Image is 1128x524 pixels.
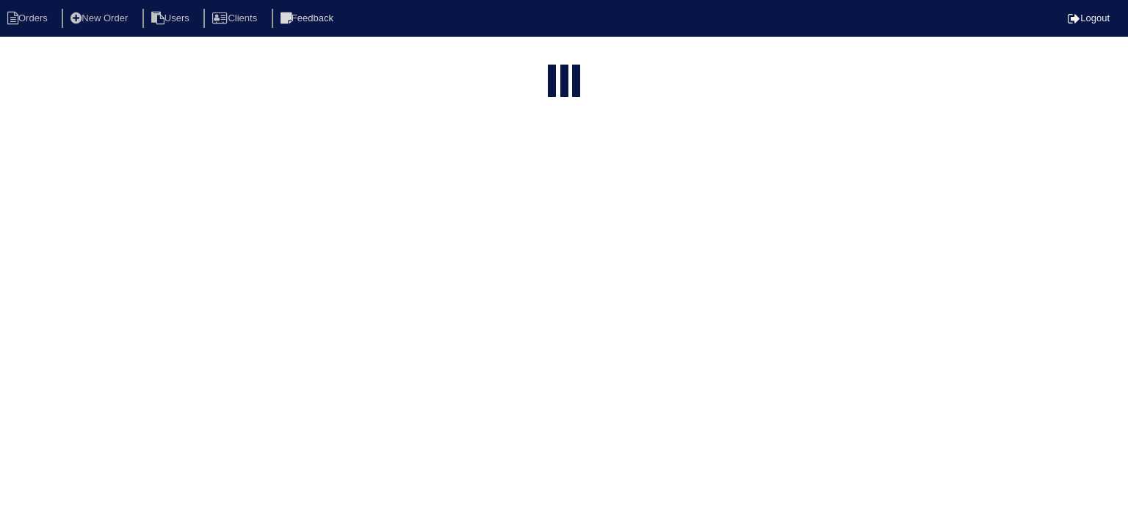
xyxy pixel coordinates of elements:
[142,9,201,29] li: Users
[272,9,345,29] li: Feedback
[62,9,140,29] li: New Order
[203,9,269,29] li: Clients
[62,12,140,23] a: New Order
[142,12,201,23] a: Users
[203,12,269,23] a: Clients
[1068,12,1110,23] a: Logout
[560,65,568,105] div: loading...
